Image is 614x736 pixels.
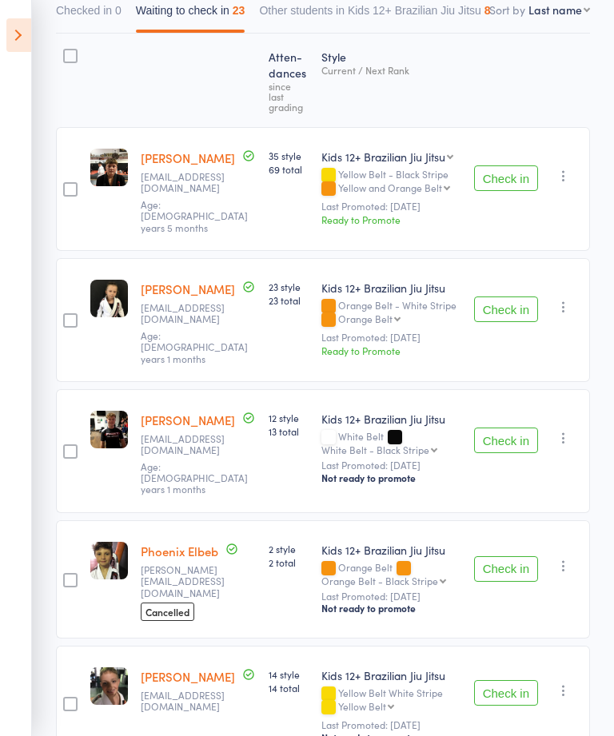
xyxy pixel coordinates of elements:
[321,460,461,471] small: Last Promoted: [DATE]
[321,201,461,212] small: Last Promoted: [DATE]
[338,313,393,324] div: Orange Belt
[141,564,245,599] small: simone@isec.com.au
[262,41,315,120] div: Atten­dances
[474,556,538,582] button: Check in
[489,2,525,18] label: Sort by
[474,296,538,322] button: Check in
[269,542,309,555] span: 2 style
[315,41,468,120] div: Style
[321,431,461,455] div: White Belt
[321,719,461,730] small: Last Promoted: [DATE]
[141,460,248,496] span: Age: [DEMOGRAPHIC_DATA] years 1 months
[321,687,461,714] div: Yellow Belt White Stripe
[141,433,245,456] small: Jodie_bryan@outlook.com
[90,667,128,705] img: image1549607544.png
[269,667,309,681] span: 14 style
[90,542,128,579] img: image1548828428.png
[269,411,309,424] span: 12 style
[141,328,248,365] span: Age: [DEMOGRAPHIC_DATA] years 1 months
[141,280,235,297] a: [PERSON_NAME]
[321,280,461,296] div: Kids 12+ Brazilian Jiu Jitsu
[115,4,122,17] div: 0
[321,591,461,602] small: Last Promoted: [DATE]
[269,555,309,569] span: 2 total
[321,444,429,455] div: White Belt - Black Stripe
[484,4,491,17] div: 8
[269,293,309,307] span: 23 total
[269,681,309,694] span: 14 total
[321,471,461,484] div: Not ready to promote
[321,213,461,226] div: Ready to Promote
[321,602,461,615] div: Not ready to promote
[321,542,461,558] div: Kids 12+ Brazilian Jiu Jitsu
[141,543,218,559] a: Phoenix Elbeb
[321,562,461,586] div: Orange Belt
[321,332,461,343] small: Last Promoted: [DATE]
[141,302,245,325] small: agatastypula@hotmail.co.uk
[321,149,445,165] div: Kids 12+ Brazilian Jiu Jitsu
[321,169,461,196] div: Yellow Belt - Black Stripe
[321,344,461,357] div: Ready to Promote
[269,81,309,112] div: since last grading
[269,149,309,162] span: 35 style
[90,280,128,317] img: image1548221326.png
[141,197,248,234] span: Age: [DEMOGRAPHIC_DATA] years 5 months
[141,690,245,713] small: hfaragal@gmail.com
[321,667,461,683] div: Kids 12+ Brazilian Jiu Jitsu
[474,680,538,706] button: Check in
[321,575,438,586] div: Orange Belt - Black Stripe
[269,162,309,176] span: 69 total
[269,424,309,438] span: 13 total
[141,603,194,621] span: Cancelled
[474,428,538,453] button: Check in
[141,412,235,428] a: [PERSON_NAME]
[90,411,128,448] img: image1749711884.png
[141,668,235,685] a: [PERSON_NAME]
[321,65,461,75] div: Current / Next Rank
[90,149,128,186] img: image1665559889.png
[528,2,582,18] div: Last name
[141,171,245,194] small: rosebarsallo@gmail.com
[321,300,461,327] div: Orange Belt - White Stripe
[141,149,235,166] a: [PERSON_NAME]
[338,701,386,711] div: Yellow Belt
[269,280,309,293] span: 23 style
[321,411,461,427] div: Kids 12+ Brazilian Jiu Jitsu
[474,165,538,191] button: Check in
[233,4,245,17] div: 23
[338,182,442,193] div: Yellow and Orange Belt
